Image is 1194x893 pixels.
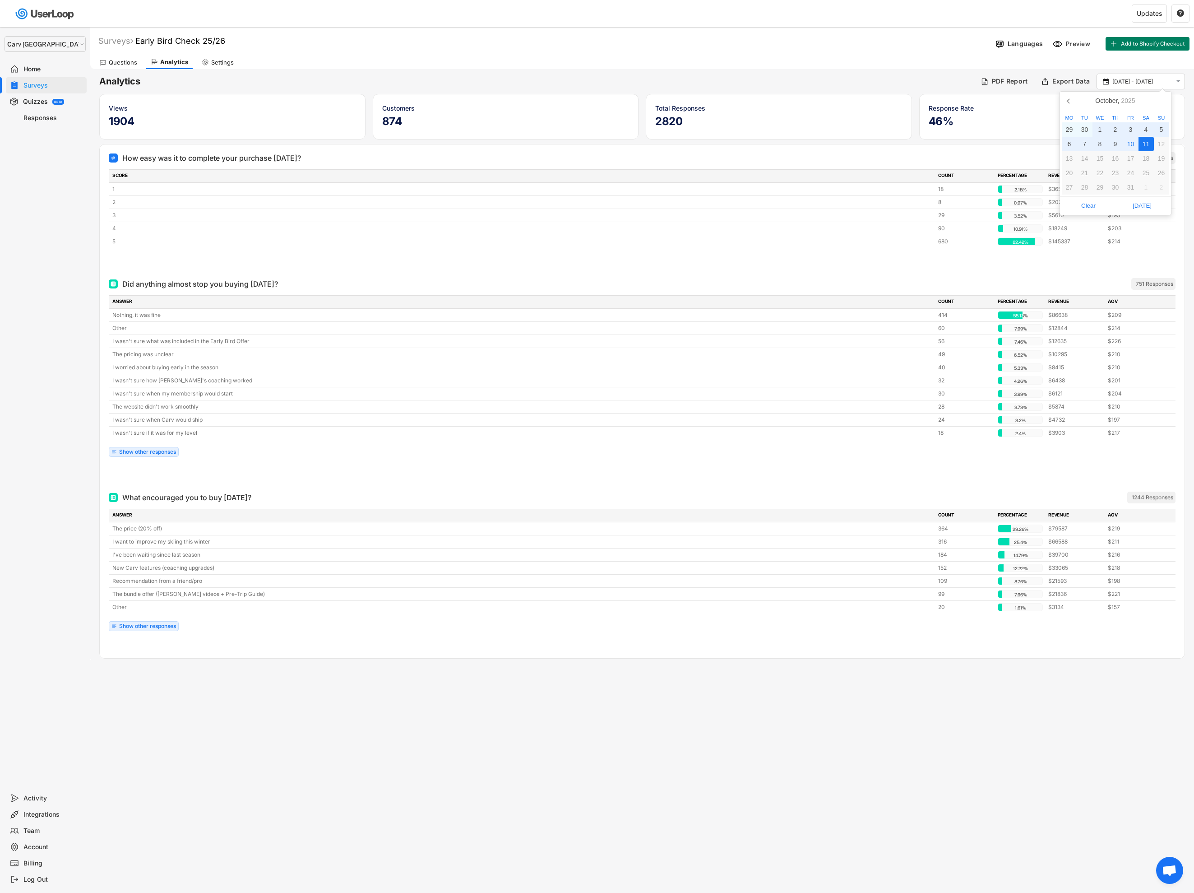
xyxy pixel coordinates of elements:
div: 7.99% [1000,325,1041,333]
div: Team [23,827,83,835]
div: New Carv features (coaching upgrades) [112,564,933,572]
button:  [1176,9,1185,18]
div: 316 [938,538,992,546]
div: 16 [1108,151,1123,166]
div: $211 [1108,538,1162,546]
div: 2 [1154,180,1169,195]
div: $6438 [1048,377,1102,385]
div: 29.26% [1000,525,1041,533]
div: $210 [1108,350,1162,358]
input: Select Date Range [1112,77,1172,86]
font: Early Bird Check 25/26 [135,36,225,46]
div: $218 [1108,564,1162,572]
div: 10 [1123,137,1138,151]
button: [DATE] [1115,199,1169,213]
div: COUNT [938,172,992,180]
span: Add to Shopify Checkout [1121,41,1185,47]
h5: 874 [382,115,629,128]
div: I worried about buying early in the season [112,363,933,372]
div: 20 [1062,166,1077,180]
div: 8 [1092,137,1108,151]
div: $2036 [1048,198,1102,206]
div: 680 [938,237,992,246]
img: Language%20Icon.svg [995,39,1004,49]
div: 23 [1108,166,1123,180]
div: 26 [1154,166,1169,180]
div: $6121 [1048,390,1102,398]
div: 21 [1077,166,1092,180]
div: 30 [938,390,992,398]
button:  [1101,78,1110,86]
div: 2 [1108,122,1123,137]
div: The price (20% off) [112,525,933,533]
div: 22 [1092,166,1108,180]
div: 8 [938,198,992,206]
div: 0.97% [1000,199,1041,207]
div: 2.4% [1000,429,1041,437]
div: 56 [938,337,992,345]
div: $216 [1108,551,1162,559]
div: 29 [1062,122,1077,137]
div: 15 [1092,151,1108,166]
div: Responses [23,114,83,122]
div: Integrations [23,810,83,819]
div: Log Out [23,875,83,884]
div: $204 [1108,390,1162,398]
div: 99 [938,590,992,598]
div: $197 [1108,416,1162,424]
div: 14.79% [1000,551,1041,559]
div: 3.52% [1000,212,1041,220]
div: 12 [1154,137,1169,151]
div: 10.91% [1000,225,1041,233]
div: I wasn't sure what was included in the Early Bird Offer [112,337,933,345]
button: Add to Shopify Checkout [1106,37,1189,51]
div: Response Rate [929,103,1176,113]
div: $12844 [1048,324,1102,332]
div: $21593 [1048,577,1102,585]
div: The bundle offer ([PERSON_NAME] videos + Pre-Trip Guide) [112,590,933,598]
div: $210 [1108,363,1162,372]
div: $214 [1108,324,1162,332]
div: 3.99% [1000,390,1041,398]
div: 27 [1062,180,1077,195]
div: I wasn't sure how [PERSON_NAME]'s coaching worked [112,377,933,385]
div: 25 [1138,166,1154,180]
div: 751 Responses [1136,280,1173,288]
div: Activity [23,794,83,803]
div: SCORE [112,172,933,180]
div: $39700 [1048,551,1102,559]
div: 5.33% [1000,364,1041,372]
div: Su [1154,116,1169,121]
div: $203 [1108,224,1162,233]
div: 7.96% [1000,591,1041,599]
div: Billing [23,859,83,868]
div: 19 [1154,151,1169,166]
div: PERCENTAGE [998,298,1043,306]
div: 29 [1092,180,1108,195]
div: 49 [938,350,992,358]
div: Other [112,603,933,611]
div: $210 [1108,403,1162,411]
div: We [1092,116,1108,121]
text:  [1177,9,1184,17]
div: Show other responses [119,449,176,455]
div: COUNT [938,512,992,520]
div: COUNT [938,298,992,306]
div: $221 [1108,590,1162,598]
div: $5610 [1048,211,1102,219]
div: Sa [1138,116,1154,121]
div: Quizzes [23,98,48,106]
div: 90 [938,224,992,233]
div: 7 [1077,137,1092,151]
div: 30 [1108,180,1123,195]
div: 17 [1123,151,1138,166]
div: 2.18% [1000,186,1041,194]
div: Surveys [23,81,83,90]
div: BETA [54,100,62,103]
div: Open chat [1156,857,1183,884]
div: Show other responses [119,623,176,629]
